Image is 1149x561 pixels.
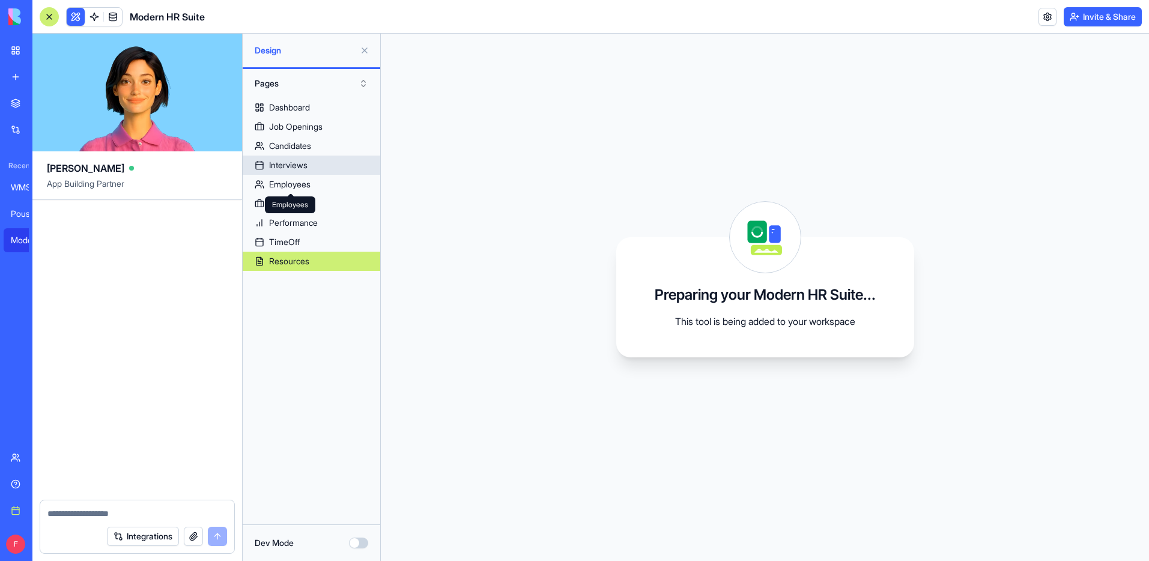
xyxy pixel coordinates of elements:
a: Pousada [GEOGRAPHIC_DATA] [4,202,52,226]
div: TimeOff [269,236,300,248]
div: Modern HR Suite [11,234,44,246]
div: Interviews [269,159,308,171]
a: WMS Foods USA - ProjectFlow [4,175,52,199]
button: Invite & Share [1064,7,1142,26]
span: Recent [4,161,29,171]
a: Candidates [243,136,380,156]
a: Interviews [243,156,380,175]
a: Modern HR Suite [4,228,52,252]
label: Dev Mode [255,537,294,549]
div: Candidates [269,140,311,152]
div: Performance [269,217,318,229]
div: Pousada [GEOGRAPHIC_DATA] [11,208,44,220]
div: Resources [269,255,309,267]
button: Integrations [107,527,179,546]
h3: Preparing your Modern HR Suite... [655,285,876,305]
img: logo [8,8,83,25]
div: Job Openings [269,121,323,133]
a: Job Openings [243,117,380,136]
div: Dashboard [269,102,310,114]
a: Resources [243,252,380,271]
span: Design [255,44,355,56]
p: This tool is being added to your workspace [645,314,885,329]
span: F [6,535,25,554]
div: Employees [265,196,315,213]
div: Employees [269,178,311,190]
a: Recruitment [243,194,380,213]
a: Dashboard [243,98,380,117]
span: App Building Partner [47,178,228,199]
button: Pages [249,74,374,93]
a: TimeOff [243,232,380,252]
a: Performance [243,213,380,232]
a: Employees [243,175,380,194]
h1: Modern HR Suite [130,10,205,24]
span: [PERSON_NAME] [47,161,124,175]
div: WMS Foods USA - ProjectFlow [11,181,44,193]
